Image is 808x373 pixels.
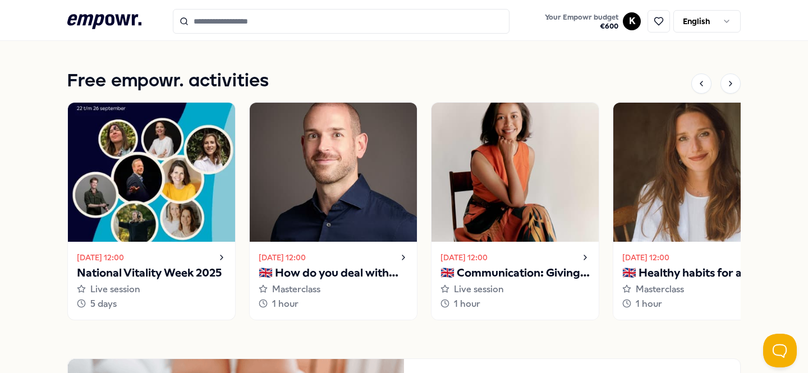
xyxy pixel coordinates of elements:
[249,102,417,320] a: [DATE] 12:00🇬🇧 How do you deal with your inner critic?Masterclass1 hour
[67,67,269,95] h1: Free empowr. activities
[763,334,797,367] iframe: Help Scout Beacon - Open
[77,264,226,282] p: National Vitality Week 2025
[77,251,124,264] time: [DATE] 12:00
[431,102,599,320] a: [DATE] 12:00🇬🇧 Communication: Giving and receiving feedbackLive session1 hour
[440,251,488,264] time: [DATE] 12:00
[68,103,235,242] img: activity image
[67,102,236,320] a: [DATE] 12:00National Vitality Week 2025Live session5 days
[613,102,781,320] a: [DATE] 12:00🇬🇧 Healthy habits for a stress-free start to the yearMasterclass1 hour
[540,10,623,33] a: Your Empowr budget€600
[259,251,306,264] time: [DATE] 12:00
[613,103,781,242] img: activity image
[440,282,590,297] div: Live session
[250,103,417,242] img: activity image
[545,13,618,22] span: Your Empowr budget
[623,12,641,30] button: K
[622,282,772,297] div: Masterclass
[622,251,669,264] time: [DATE] 12:00
[622,297,772,311] div: 1 hour
[622,264,772,282] p: 🇬🇧 Healthy habits for a stress-free start to the year
[543,11,621,33] button: Your Empowr budget€600
[431,103,599,242] img: activity image
[173,9,509,34] input: Search for products, categories or subcategories
[77,282,226,297] div: Live session
[259,297,408,311] div: 1 hour
[545,22,618,31] span: € 600
[440,264,590,282] p: 🇬🇧 Communication: Giving and receiving feedback
[259,282,408,297] div: Masterclass
[259,264,408,282] p: 🇬🇧 How do you deal with your inner critic?
[77,297,226,311] div: 5 days
[440,297,590,311] div: 1 hour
